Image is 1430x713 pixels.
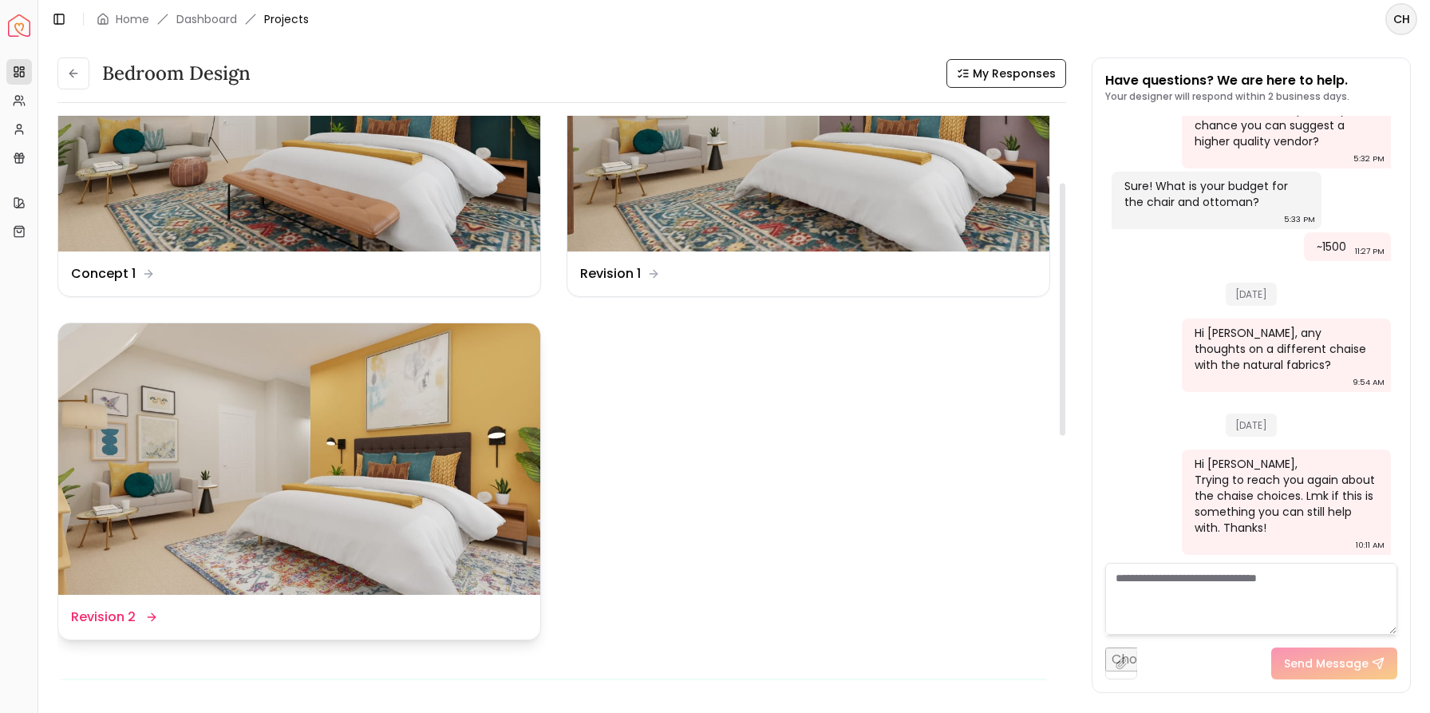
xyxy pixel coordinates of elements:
span: My Responses [973,65,1056,81]
p: Have questions? We are here to help. [1105,71,1349,90]
img: Spacejoy Logo [8,14,30,37]
button: CH [1385,3,1417,35]
dd: Concept 1 [71,264,136,283]
div: 9:54 AM [1353,374,1385,390]
a: Spacejoy [8,14,30,37]
div: Hi [PERSON_NAME], any thoughts on a different chaise with the natural fabrics? [1195,325,1376,373]
span: CH [1387,5,1416,34]
div: 5:32 PM [1353,151,1385,167]
span: Projects [264,11,309,27]
div: Sure! What is your budget for the chair and ottoman? [1124,178,1306,210]
dd: Revision 1 [580,264,641,283]
button: My Responses [946,59,1066,88]
a: Revision 2Revision 2 [57,323,541,640]
img: Revision 2 [58,323,540,595]
span: [DATE] [1226,414,1277,437]
div: Hi [PERSON_NAME], Trying to reach you again about the chaise choices. Lmk if this is something yo... [1195,456,1376,536]
span: [DATE] [1226,283,1277,306]
nav: breadcrumb [97,11,309,27]
a: Dashboard [176,11,237,27]
h3: Bedroom Design [102,61,251,86]
p: Your designer will respond within 2 business days. [1105,90,1349,103]
div: 11:27 PM [1355,244,1385,259]
dd: Revision 2 [71,608,136,627]
a: Home [116,11,149,27]
div: 5:33 PM [1284,212,1315,228]
div: 10:11 AM [1356,537,1385,553]
div: ~1500 [1317,239,1346,255]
